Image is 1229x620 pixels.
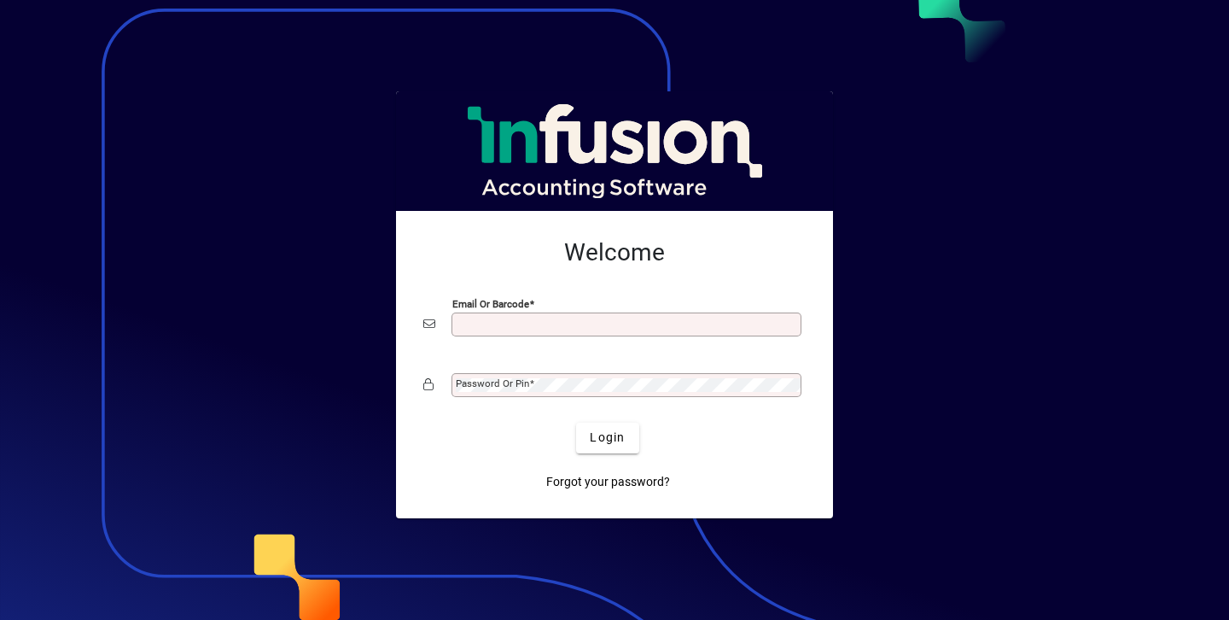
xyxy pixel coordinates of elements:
[452,297,529,309] mat-label: Email or Barcode
[423,238,806,267] h2: Welcome
[590,429,625,447] span: Login
[546,473,670,491] span: Forgot your password?
[456,377,529,389] mat-label: Password or Pin
[539,467,677,498] a: Forgot your password?
[576,423,638,453] button: Login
